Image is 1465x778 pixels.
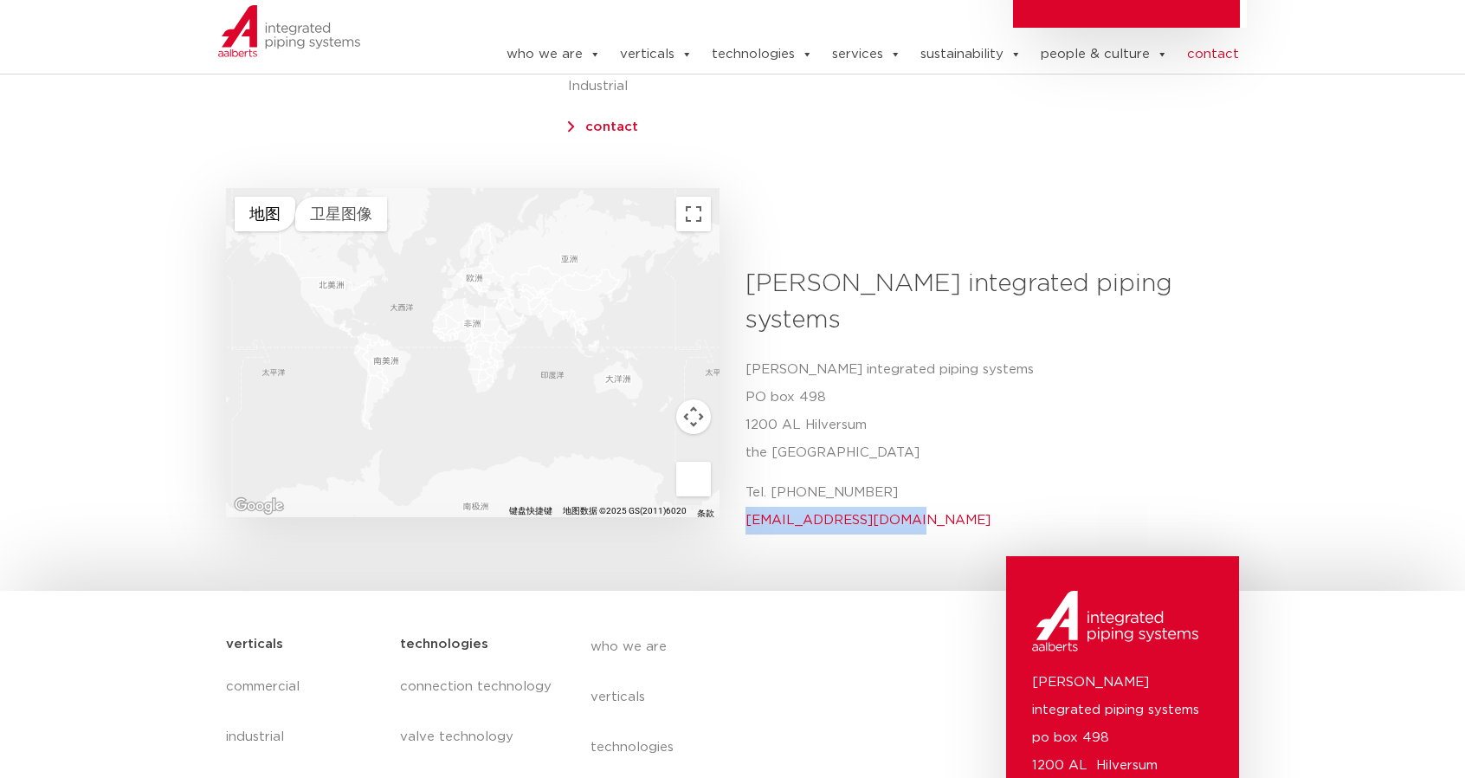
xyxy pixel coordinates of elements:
[676,197,711,231] button: 切换全屏视图
[745,479,1226,535] p: Tel. [PHONE_NUMBER]
[745,356,1226,467] p: [PERSON_NAME] integrated piping systems PO box 498 1200 AL Hilversum the [GEOGRAPHIC_DATA]
[591,672,907,723] a: verticals
[295,197,387,231] button: 显示卫星图像
[676,462,711,496] button: 将街景小人拖到地图上以打开街景
[400,662,556,712] a: connection technology
[712,37,813,72] a: technologies
[676,399,711,434] button: 地图镜头控件
[585,120,638,133] a: contact
[453,10,1239,37] nav: Menu
[1187,37,1239,72] a: contact
[230,495,287,517] img: Google
[745,514,991,527] a: [EMAIL_ADDRESS][DOMAIN_NAME]
[920,37,1022,72] a: sustainability
[235,197,295,231] button: 显示街道地图
[1041,37,1168,72] a: people & culture
[745,266,1226,339] h3: [PERSON_NAME] integrated piping systems
[400,712,556,762] a: valve technology
[509,505,552,517] button: 键盘快捷键
[591,723,907,773] a: technologies
[620,37,693,72] a: verticals
[832,37,901,72] a: services
[563,506,687,515] span: 地图数据 ©2025 GS(2011)6020
[591,622,907,672] a: who we are
[400,631,488,658] h5: technologies
[226,631,283,658] h5: verticals
[226,662,383,712] a: commercial
[697,509,714,518] a: 条款（在新标签页中打开）
[507,37,601,72] a: who we are
[226,712,383,762] a: industrial
[230,495,287,517] a: 在 Google 地图中打开此区域（会打开一个新窗口）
